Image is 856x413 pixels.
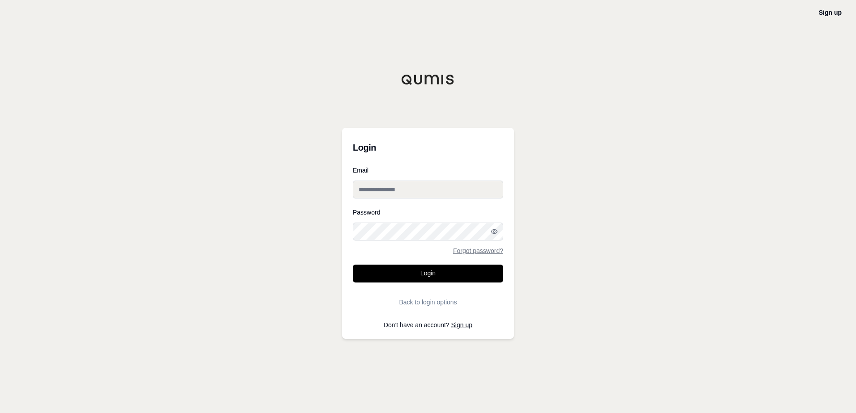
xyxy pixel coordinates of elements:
[353,293,503,311] button: Back to login options
[353,209,503,215] label: Password
[401,74,455,85] img: Qumis
[451,321,472,329] a: Sign up
[453,248,503,254] a: Forgot password?
[353,139,503,156] h3: Login
[353,265,503,282] button: Login
[353,322,503,328] p: Don't have an account?
[819,9,842,16] a: Sign up
[353,167,503,173] label: Email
